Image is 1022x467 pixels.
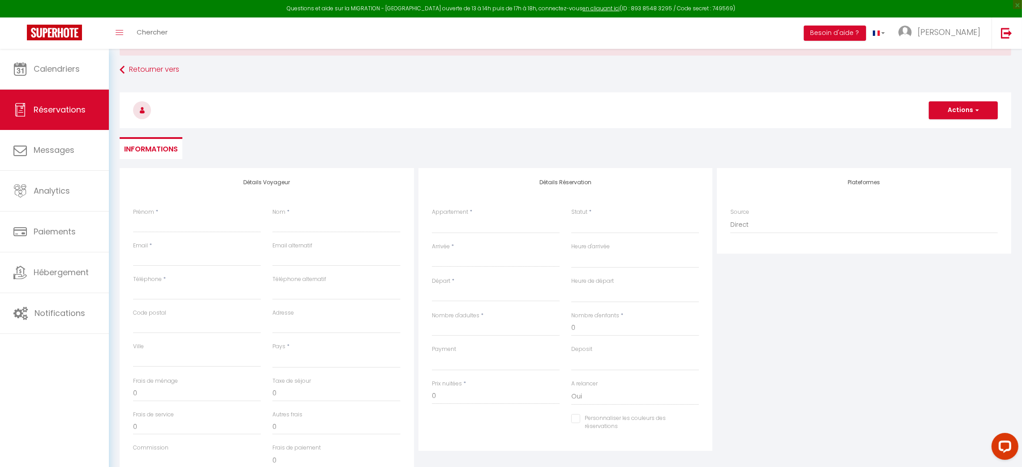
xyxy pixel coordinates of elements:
label: Ville [133,342,144,351]
span: Hébergement [34,267,89,278]
a: Retourner vers [120,62,1011,78]
img: ... [898,26,912,39]
label: Frais de service [133,411,174,419]
label: Email [133,242,148,250]
label: Frais de paiement [272,444,321,452]
a: en cliquant ici [582,4,620,12]
iframe: LiveChat chat widget [984,429,1022,467]
label: Téléphone alternatif [272,275,326,284]
label: Pays [272,342,285,351]
h4: Détails Réservation [432,179,699,186]
label: Email alternatif [272,242,312,250]
li: Informations [120,137,182,159]
label: Taxe de séjour [272,377,311,385]
label: Autres frais [272,411,302,419]
span: Chercher [137,27,168,37]
label: Commission [133,444,168,452]
button: Besoin d'aide ? [804,26,866,41]
label: Heure de départ [571,277,614,285]
label: A relancer [571,380,598,388]
img: logout [1001,27,1012,39]
h4: Plateformes [730,179,998,186]
label: Adresse [272,309,294,317]
label: Statut [571,208,587,216]
a: ... [PERSON_NAME] [892,17,992,49]
label: Téléphone [133,275,162,284]
button: Actions [929,101,998,119]
label: Nombre d'enfants [571,311,619,320]
span: Analytics [34,185,70,196]
label: Appartement [432,208,468,216]
label: Prénom [133,208,154,216]
label: Frais de ménage [133,377,178,385]
span: Calendriers [34,63,80,74]
label: Nombre d'adultes [432,311,479,320]
h4: Détails Voyageur [133,179,401,186]
label: Deposit [571,345,592,354]
span: Notifications [34,307,85,319]
label: Payment [432,345,456,354]
label: Arrivée [432,242,450,251]
label: Départ [432,277,450,285]
label: Prix nuitées [432,380,462,388]
label: Heure d'arrivée [571,242,610,251]
label: Source [730,208,749,216]
img: Super Booking [27,25,82,40]
label: Code postal [133,309,166,317]
label: Nom [272,208,285,216]
span: Messages [34,144,74,156]
a: Chercher [130,17,174,49]
span: Réservations [34,104,86,115]
span: [PERSON_NAME] [918,26,980,38]
button: Close [1000,42,1005,50]
span: Paiements [34,226,76,237]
